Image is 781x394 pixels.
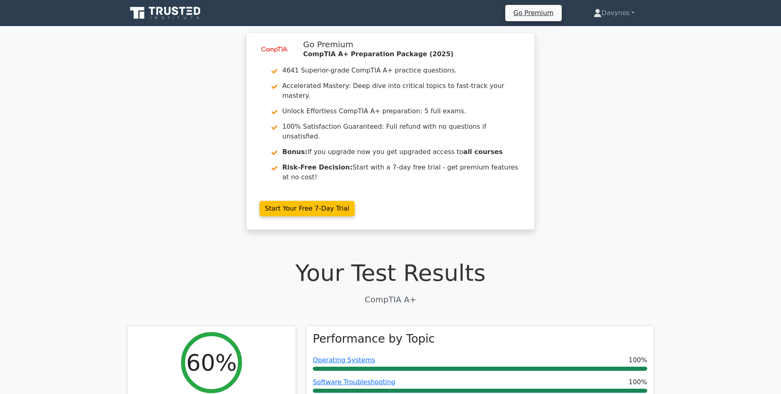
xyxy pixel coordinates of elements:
a: Operating Systems [313,356,375,364]
a: Start Your Free 7-Day Trial [260,201,355,216]
a: Go Premium [508,7,558,18]
span: 100% [628,355,647,365]
a: Software Troubleshooting [313,378,395,386]
h1: Your Test Results [127,259,654,286]
a: Davynos [574,5,654,21]
h2: 60% [186,349,237,376]
span: 100% [628,377,647,387]
h3: Performance by Topic [313,332,435,346]
p: CompTIA A+ [127,293,654,306]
